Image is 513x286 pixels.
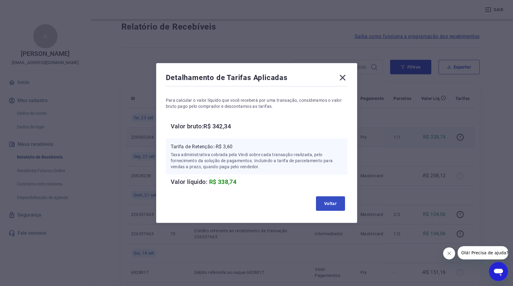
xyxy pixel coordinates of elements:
iframe: Fechar mensagem [443,247,455,259]
span: Olá! Precisa de ajuda? [4,4,51,9]
h6: Valor líquido: [171,177,347,187]
p: Tarifa de Retenção: -R$ 3,60 [171,143,343,150]
iframe: Botão para abrir a janela de mensagens [489,262,508,281]
span: R$ 338,74 [209,178,237,185]
iframe: Mensagem da empresa [458,246,508,259]
h6: Valor bruto: R$ 342,34 [171,121,347,131]
button: Voltar [316,196,345,211]
p: Taxa administrativa cobrada pela Vindi sobre cada transação realizada, pelo fornecimento da soluç... [171,152,343,170]
div: Detalhamento de Tarifas Aplicadas [166,73,347,85]
p: Para calcular o valor líquido que você receberá por uma transação, consideramos o valor bruto pag... [166,97,347,109]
